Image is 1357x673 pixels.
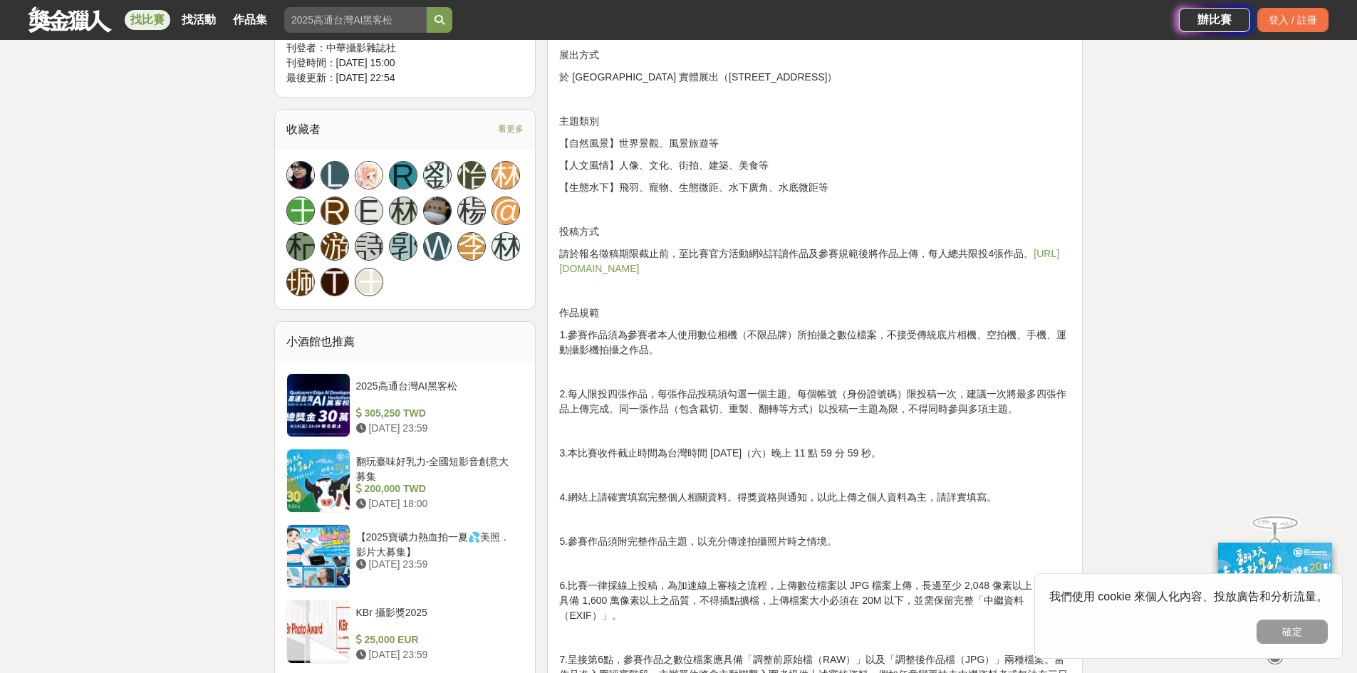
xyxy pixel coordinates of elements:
[492,197,520,225] a: @
[286,449,524,513] a: 翻玩臺味好乳力-全國短影音創意大募集 200,000 TWD [DATE] 18:00
[356,530,519,557] div: 【2025寶礦力熱血拍一夏💦美照．影片大募集】
[286,268,315,296] a: 珮
[559,578,1071,623] p: 6.比賽一律採線上投稿，為加速線上審核之流程，上傳數位檔案以 JPG 檔案上傳，長邊至少 2,048 像素以上，且應具備 1,600 萬像素以上之品質，不得插點擴檔，上傳檔案大小必須在 20M ...
[286,232,315,261] a: 杞
[492,232,520,261] a: 林
[125,10,170,30] a: 找比賽
[457,161,486,189] a: 怡
[559,224,1071,239] p: 投稿方式
[356,647,519,662] div: [DATE] 23:59
[286,600,524,664] a: KBr 攝影獎2025 25,000 EUR [DATE] 23:59
[559,534,1071,549] p: 5.參賽作品須附完整作品主題，以充分傳達拍攝照片時之情境。
[1257,8,1329,32] div: 登入 / 註冊
[356,496,519,511] div: [DATE] 18:00
[275,322,536,362] div: 小酒館也推薦
[559,158,1071,173] p: 【人文風情】人像、文化、街拍、建築、美食等
[389,232,417,261] a: 郭
[457,232,486,261] a: 李
[287,162,314,189] img: Avatar
[457,197,486,225] a: 楊
[321,197,349,225] a: R
[356,421,519,436] div: [DATE] 23:59
[286,197,315,225] a: 王
[355,162,383,189] img: Avatar
[176,10,222,30] a: 找活動
[423,232,452,261] a: W
[355,268,383,296] a: 王
[286,123,321,135] span: 收藏者
[286,373,524,437] a: 2025高通台灣AI黑客松 305,250 TWD [DATE] 23:59
[286,56,524,71] div: 刊登時間： [DATE] 15:00
[1218,543,1332,637] img: ff197300-f8ee-455f-a0ae-06a3645bc375.jpg
[356,481,519,496] div: 200,000 TWD
[356,632,519,647] div: 25,000 EUR
[355,161,383,189] a: Avatar
[284,7,427,33] input: 2025高通台灣AI黑客松
[559,180,1071,195] p: 【生態水下】飛羽、寵物、生態微距、水下廣角、水底微距等
[559,136,1071,151] p: 【自然風景】世界景觀、風景旅遊等
[389,197,417,225] a: 林
[1179,8,1250,32] a: 辦比賽
[559,387,1071,417] p: 2.每人限投四張作品，每張作品投稿須勾選一個主題。每個帳號（身份證號碼）限投稿一次，建議一次將最多四張作品上傳完成。同一張作品（包含裁切、重製、翻轉等方式）以投稿一主題為限，不得同時參與多項主題。
[559,114,1071,129] p: 主題類別
[559,70,1071,85] p: 於 [GEOGRAPHIC_DATA] 實體展出（[STREET_ADDRESS]）
[355,197,383,225] a: E
[286,524,524,588] a: 【2025寶礦力熱血拍一夏💦美照．影片大募集】 [DATE] 23:59
[356,605,519,632] div: KBr 攝影獎2025
[498,121,524,137] span: 看更多
[1257,620,1328,644] button: 確定
[321,268,349,296] a: T
[559,246,1071,276] p: 請於報名徵稿期限截止前，至比賽官方活動網站詳讀作品及參賽規範後將作品上傳，每人總共限投4張作品。
[1049,590,1328,602] span: 我們使用 cookie 來個人化內容、投放廣告和分析流量。
[559,446,1071,461] p: 3.本比賽收件截止時間為台灣時間 [DATE]（六）晚上 11 點 59 分 59 秒。
[356,557,519,572] div: [DATE] 23:59
[286,161,315,189] a: Avatar
[559,306,1071,320] p: 作品規範
[559,490,1071,505] p: 4.網站上請確實填寫完整個人相關資料。得獎資格與通知，以此上傳之個人資料為主，請詳實填寫。
[356,379,519,406] div: 2025高通台灣AI黑客松
[356,454,519,481] div: 翻玩臺味好乳力-全國短影音創意大募集
[559,48,1071,63] p: 展出方式
[389,161,417,189] a: R
[321,161,349,189] a: L
[559,328,1071,358] p: 1.參賽作品須為參賽者本人使用數位相機（不限品牌）所拍攝之數位檔案，不接受傳統底片相機、空拍機、手機、運動攝影機拍攝之作品。
[423,197,452,225] a: Avatar
[492,161,520,189] a: 林
[355,232,383,261] a: 詩
[424,197,451,224] img: Avatar
[356,406,519,421] div: 305,250 TWD
[321,232,349,261] a: 游
[423,161,452,189] a: 劉
[286,71,524,85] div: 最後更新： [DATE] 22:54
[286,41,524,56] div: 刊登者： 中華攝影雜誌社
[559,248,1059,274] a: [URL][DOMAIN_NAME]
[227,10,273,30] a: 作品集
